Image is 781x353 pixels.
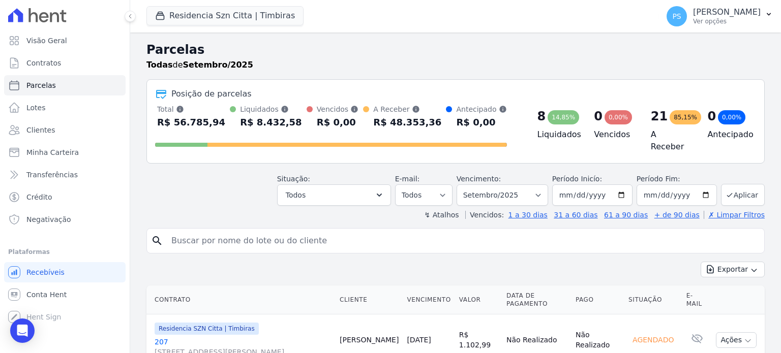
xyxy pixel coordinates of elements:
a: Crédito [4,187,126,207]
span: Lotes [26,103,46,113]
div: 85,15% [670,110,701,124]
div: 0 [594,108,603,124]
div: 0,00% [605,110,632,124]
a: Visão Geral [4,30,126,51]
div: 14,85% [548,110,579,124]
i: search [151,235,163,247]
div: Total [157,104,225,114]
span: Parcelas [26,80,56,90]
a: + de 90 dias [654,211,700,219]
th: Cliente [336,285,403,314]
a: Transferências [4,165,126,185]
div: R$ 0,00 [317,114,358,131]
span: Transferências [26,170,78,180]
div: Vencidos [317,104,358,114]
div: 0 [707,108,716,124]
div: 0,00% [718,110,745,124]
h4: Liquidados [537,129,578,141]
a: Parcelas [4,75,126,95]
label: Vencimento: [457,175,501,183]
a: Conta Hent [4,284,126,305]
p: de [146,59,253,71]
button: Ações [716,332,757,348]
label: Vencidos: [465,211,504,219]
div: A Receber [373,104,441,114]
th: Situação [624,285,682,314]
div: Antecipado [456,104,506,114]
a: Recebíveis [4,262,126,282]
span: Visão Geral [26,36,67,46]
button: PS [PERSON_NAME] Ver opções [658,2,781,30]
span: Contratos [26,58,61,68]
span: Recebíveis [26,267,65,277]
div: Open Intercom Messenger [10,318,35,343]
strong: Setembro/2025 [183,60,253,70]
div: 8 [537,108,546,124]
a: [DATE] [407,336,431,344]
div: R$ 0,00 [456,114,506,131]
div: Liquidados [240,104,302,114]
button: Aplicar [721,184,765,206]
label: Período Inicío: [552,175,602,183]
div: 21 [651,108,668,124]
button: Residencia Szn Citta | Timbiras [146,6,304,25]
div: Agendado [628,333,678,347]
a: Minha Carteira [4,142,126,163]
button: Exportar [701,262,765,277]
a: 31 a 60 dias [554,211,597,219]
h4: Vencidos [594,129,635,141]
label: ↯ Atalhos [424,211,459,219]
a: 61 a 90 dias [604,211,648,219]
span: Negativação [26,214,71,224]
p: Ver opções [693,17,761,25]
span: PS [672,13,681,20]
input: Buscar por nome do lote ou do cliente [165,231,760,251]
h4: A Receber [651,129,692,153]
div: R$ 8.432,58 [240,114,302,131]
th: Contrato [146,285,336,314]
a: 1 a 30 dias [508,211,548,219]
h4: Antecipado [707,129,748,141]
label: Período Fim: [637,174,717,184]
th: Data de Pagamento [502,285,572,314]
th: Vencimento [403,285,455,314]
a: Clientes [4,120,126,140]
label: E-mail: [395,175,420,183]
div: Plataformas [8,246,122,258]
span: Crédito [26,192,52,202]
span: Minha Carteira [26,147,79,157]
h2: Parcelas [146,41,765,59]
p: [PERSON_NAME] [693,7,761,17]
th: Pago [572,285,624,314]
div: R$ 48.353,36 [373,114,441,131]
th: E-mail [682,285,712,314]
div: R$ 56.785,94 [157,114,225,131]
a: Lotes [4,98,126,118]
span: Residencia SZN Citta | Timbiras [155,323,259,335]
label: Situação: [277,175,310,183]
span: Clientes [26,125,55,135]
a: Negativação [4,209,126,230]
a: ✗ Limpar Filtros [704,211,765,219]
a: Contratos [4,53,126,73]
div: Posição de parcelas [171,88,252,100]
th: Valor [455,285,502,314]
span: Todos [286,189,306,201]
span: Conta Hent [26,290,67,300]
button: Todos [277,184,391,206]
strong: Todas [146,60,173,70]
